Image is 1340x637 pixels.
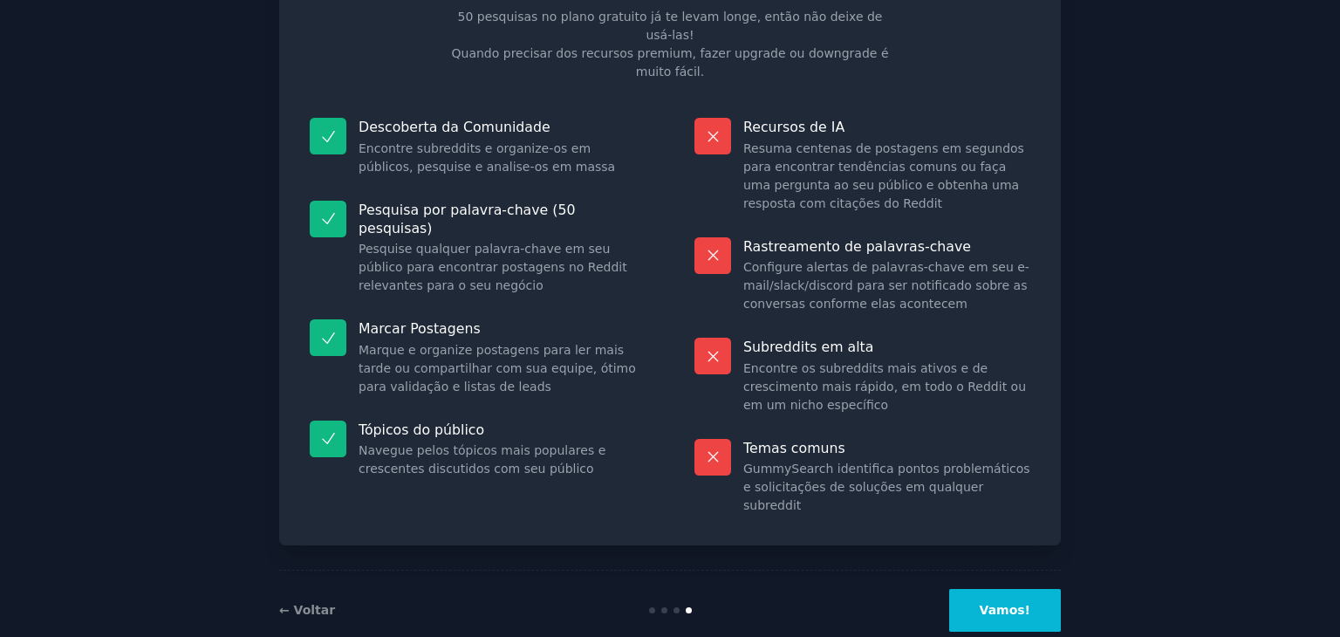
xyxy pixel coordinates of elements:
[743,361,1026,412] font: Encontre os subreddits mais ativos e de crescimento mais rápido, em todo o Reddit ou em um nicho ...
[359,242,627,292] font: Pesquise qualquer palavra-chave em seu público para encontrar postagens no Reddit relevantes para...
[743,440,845,456] font: Temas comuns
[359,343,636,394] font: Marque e organize postagens para ler mais tarde ou compartilhar com sua equipe, ótimo para valida...
[458,10,883,42] font: 50 pesquisas no plano gratuito já te levam longe, então não deixe de usá-las!
[743,339,873,355] font: Subreddits em alta
[743,238,971,255] font: Rastreamento de palavras-chave
[359,421,484,438] font: Tópicos do público
[949,589,1061,632] button: Vamos!
[359,141,615,174] font: Encontre subreddits e organize-os em públicos, pesquise e analise-os em massa
[743,141,1024,210] font: Resuma centenas de postagens em segundos para encontrar tendências comuns ou faça uma pergunta ao...
[743,462,1030,512] font: GummySearch identifica pontos problemáticos e solicitações de soluções em qualquer subreddit
[452,46,889,79] font: Quando precisar dos recursos premium, fazer upgrade ou downgrade é muito fácil.
[359,443,605,476] font: Navegue pelos tópicos mais populares e crescentes discutidos com seu público
[980,603,1030,617] font: Vamos!
[359,320,481,337] font: Marcar Postagens
[743,260,1029,311] font: Configure alertas de palavras-chave em seu e-mail/slack/discord para ser notificado sobre as conv...
[359,119,550,135] font: Descoberta da Comunidade
[359,202,575,236] font: Pesquisa por palavra-chave (50 pesquisas)
[279,603,335,617] a: ← Voltar
[743,119,844,135] font: Recursos de IA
